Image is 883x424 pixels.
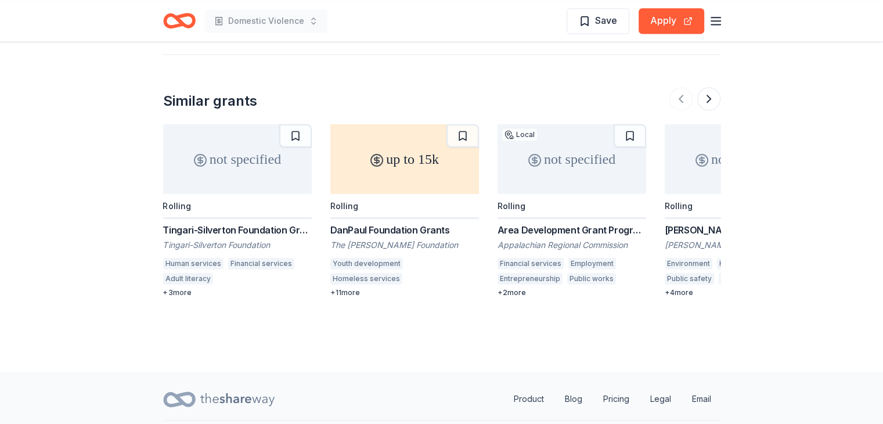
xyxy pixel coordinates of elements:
button: Save [567,8,629,34]
div: Tingari-Silverton Foundation Grant [163,223,312,237]
div: Local [502,129,537,141]
div: Public safety [665,273,714,285]
div: Tingari-Silverton Foundation [163,239,312,251]
div: not specified [498,124,646,194]
div: Rolling [665,201,693,211]
a: not specifiedRollingTingari-Silverton Foundation GrantTingari-Silverton FoundationHuman servicesF... [163,124,312,297]
a: Blog [556,387,592,411]
a: not specifiedLocalRollingArea Development Grant ProgramAppalachian Regional CommissionFinancial s... [498,124,646,297]
div: [PERSON_NAME] Controls Sponsorship [665,223,813,237]
div: The [PERSON_NAME] Foundation [330,239,479,251]
div: not specified [163,124,312,194]
a: Legal [641,387,680,411]
a: Product [504,387,553,411]
div: Public works [567,273,616,285]
div: Environment [665,258,712,270]
div: Financial services [228,258,294,270]
div: Entrepreneurship [498,273,563,285]
div: Area Development Grant Program [498,223,646,237]
div: Financial services [498,258,564,270]
div: Human services [407,273,467,285]
nav: quick links [504,387,720,411]
button: Apply [639,8,704,34]
span: Domestic Violence [228,14,304,28]
div: Similar grants [163,92,257,110]
div: + 4 more [665,288,813,297]
div: Employment [568,258,616,270]
a: up to 15kRollingDanPaul Foundation GrantsThe [PERSON_NAME] FoundationYouth developmentHomeless se... [330,124,479,297]
div: Rolling [330,201,358,211]
div: + 11 more [330,288,479,297]
div: [PERSON_NAME] Controls [665,239,813,251]
div: Youth development [330,258,403,270]
div: + 3 more [163,288,312,297]
a: Pricing [594,387,639,411]
div: Rolling [498,201,525,211]
div: + 2 more [498,288,646,297]
div: DanPaul Foundation Grants [330,223,479,237]
div: Homeless services [330,273,402,285]
div: up to 15k [330,124,479,194]
div: not specified [665,124,813,194]
div: Health [717,258,744,270]
div: Appalachian Regional Commission [498,239,646,251]
div: Human services [163,258,224,270]
div: Adult literacy [163,273,213,285]
span: Save [595,13,617,28]
div: Rolling [163,201,191,211]
button: Domestic Violence [205,9,327,33]
a: Email [683,387,720,411]
div: Housing development [719,273,800,285]
a: not specifiedRolling[PERSON_NAME] Controls Sponsorship[PERSON_NAME] ControlsEnvironmentHealthDisa... [665,124,813,297]
a: Home [163,7,196,34]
